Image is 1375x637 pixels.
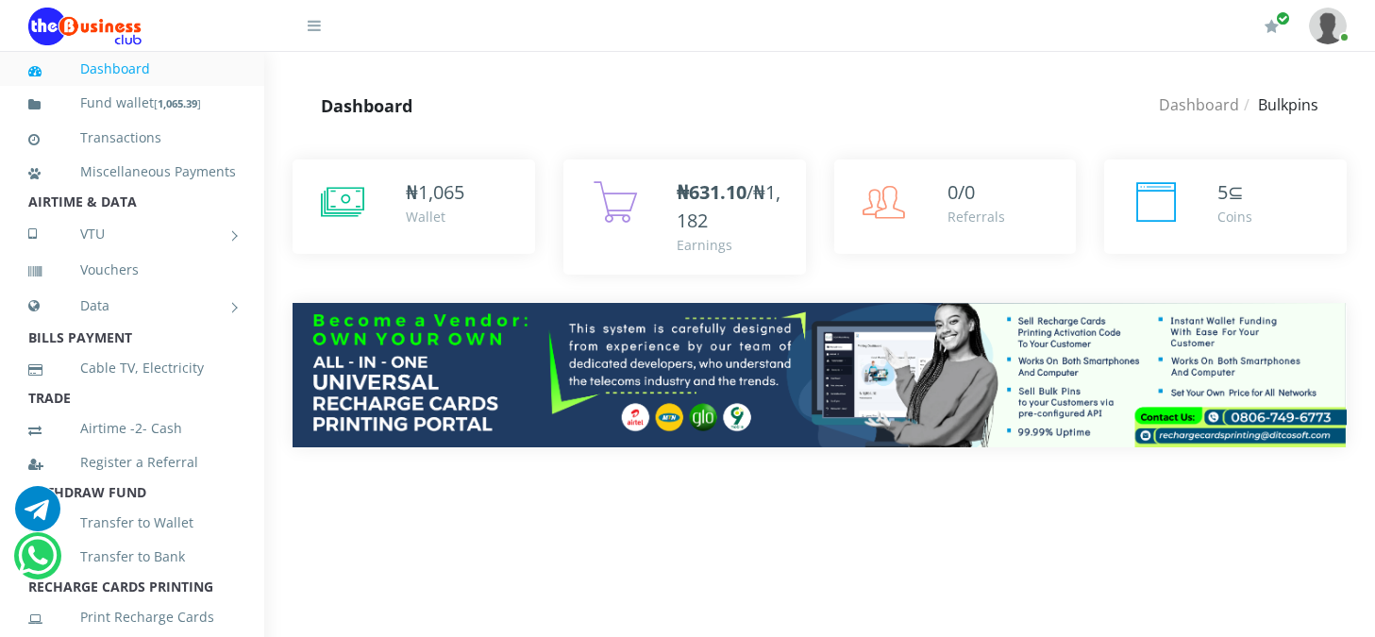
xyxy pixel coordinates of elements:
[1265,19,1279,34] i: Renew/Upgrade Subscription
[154,96,201,110] small: [ ]
[28,248,236,292] a: Vouchers
[1217,207,1252,226] div: Coins
[28,116,236,159] a: Transactions
[1309,8,1347,44] img: User
[406,178,464,207] div: ₦
[293,159,535,254] a: ₦1,065 Wallet
[1276,11,1290,25] span: Renew/Upgrade Subscription
[834,159,1077,254] a: 0/0 Referrals
[321,94,412,117] strong: Dashboard
[28,441,236,484] a: Register a Referral
[947,207,1005,226] div: Referrals
[28,282,236,329] a: Data
[28,346,236,390] a: Cable TV, Electricity
[28,8,142,45] img: Logo
[28,501,236,545] a: Transfer to Wallet
[418,179,464,205] span: 1,065
[677,235,787,255] div: Earnings
[28,407,236,450] a: Airtime -2- Cash
[1217,179,1228,205] span: 5
[293,303,1347,447] img: multitenant_rcp.png
[947,179,975,205] span: 0/0
[677,179,746,205] b: ₦631.10
[28,210,236,258] a: VTU
[18,547,57,578] a: Chat for support
[28,81,236,126] a: Fund wallet[1,065.39]
[15,500,60,531] a: Chat for support
[28,47,236,91] a: Dashboard
[1239,93,1318,116] li: Bulkpins
[563,159,806,275] a: ₦631.10/₦1,182 Earnings
[28,535,236,578] a: Transfer to Bank
[158,96,197,110] b: 1,065.39
[28,150,236,193] a: Miscellaneous Payments
[677,179,780,233] span: /₦1,182
[1217,178,1252,207] div: ⊆
[1159,94,1239,115] a: Dashboard
[406,207,464,226] div: Wallet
